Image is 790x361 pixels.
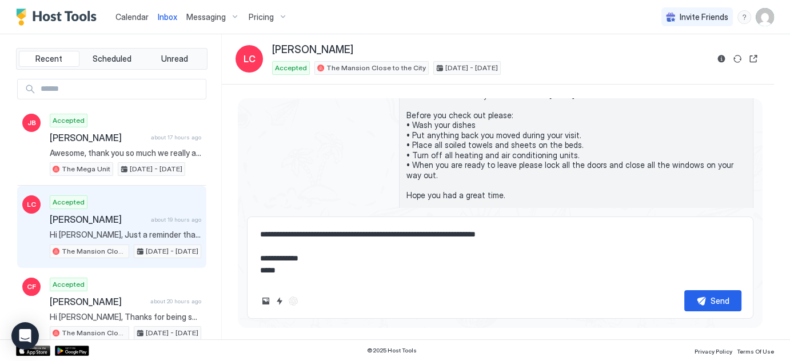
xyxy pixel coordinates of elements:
span: Messaging [186,12,226,22]
div: Open Intercom Messenger [11,322,39,350]
span: Accepted [53,197,85,207]
button: Unread [144,51,205,67]
span: about 19 hours ago [151,216,201,223]
span: Hi [PERSON_NAME], Just a reminder that your check-out is [DATE] at 11AM. Before you check out ple... [50,230,201,240]
a: App Store [16,346,50,356]
a: Host Tools Logo [16,9,102,26]
span: Scheduled [93,54,131,64]
span: The Mansion Close to the City [326,63,426,73]
span: Inbox [158,12,177,22]
div: User profile [756,8,774,26]
span: Awesome, thank you so much we really appreciate it [50,148,201,158]
span: Terms Of Use [737,348,774,355]
span: Invite Friends [680,12,728,22]
span: CF [27,282,36,292]
span: about 17 hours ago [151,134,201,141]
span: [PERSON_NAME] [272,43,353,57]
div: Send [711,295,729,307]
span: The Mansion Close to the City [62,246,126,256]
input: Input Field [36,79,206,99]
span: Calendar [115,12,149,22]
div: tab-group [16,48,208,70]
span: JB [27,118,36,128]
span: Pricing [249,12,274,22]
div: menu [737,10,751,24]
a: Terms Of Use [737,344,774,356]
span: [DATE] - [DATE] [445,63,498,73]
span: Hi [PERSON_NAME], Just a reminder that your check-out is [DATE] at 11AM. Before you check out ple... [406,70,746,220]
button: Send [684,290,741,311]
span: LC [27,199,36,210]
span: Accepted [275,63,307,73]
span: [DATE] - [DATE] [146,328,198,338]
a: Calendar [115,11,149,23]
span: about 20 hours ago [150,298,201,305]
a: Inbox [158,11,177,23]
span: The Mega Unit [62,164,110,174]
span: Accepted [53,279,85,290]
span: [PERSON_NAME] [50,296,146,307]
span: [PERSON_NAME] [50,132,146,143]
span: LC [244,52,256,66]
span: Unread [161,54,188,64]
button: Sync reservation [731,52,744,66]
span: Privacy Policy [695,348,732,355]
span: [DATE] - [DATE] [130,164,182,174]
button: Recent [19,51,79,67]
a: Google Play Store [55,346,89,356]
span: Recent [35,54,62,64]
button: Open reservation [747,52,760,66]
button: Upload image [259,294,273,308]
span: Accepted [53,115,85,126]
button: Quick reply [273,294,286,308]
span: © 2025 Host Tools [367,347,417,354]
span: The Mansion Close to the City [62,328,126,338]
button: Scheduled [82,51,142,67]
button: Reservation information [715,52,728,66]
span: Hi [PERSON_NAME], Thanks for being such a great guest and leaving the place so clean. We left you... [50,312,201,322]
span: [PERSON_NAME] [50,214,146,225]
a: Privacy Policy [695,344,732,356]
span: [DATE] - [DATE] [146,246,198,256]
